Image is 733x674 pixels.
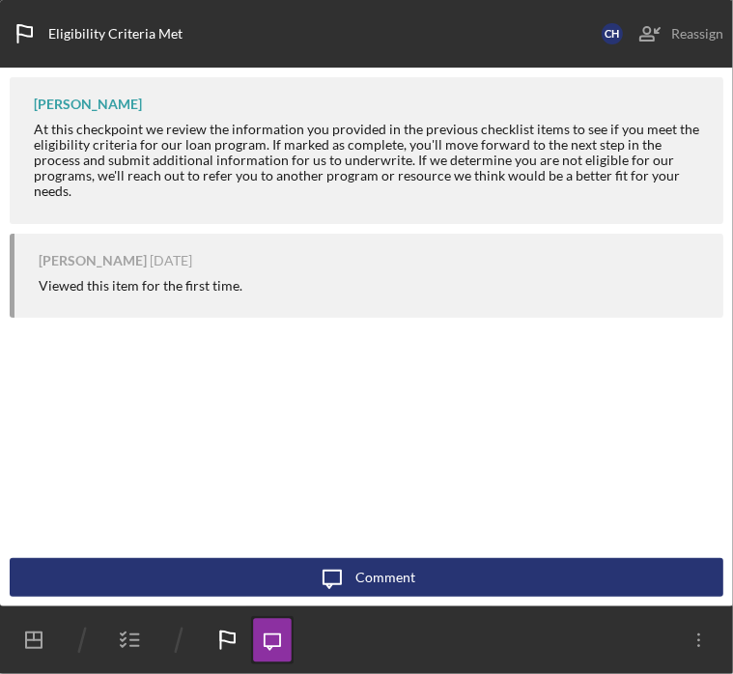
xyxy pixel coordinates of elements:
[34,122,704,199] div: At this checkpoint we review the information you provided in the previous checklist items to see ...
[671,14,723,53] div: Reassign
[39,253,147,268] div: [PERSON_NAME]
[10,558,723,597] button: Comment
[48,26,183,42] div: Eligibility Criteria Met
[34,97,142,112] div: [PERSON_NAME]
[39,278,242,294] div: Viewed this item for the first time.
[356,558,416,597] div: Comment
[592,14,733,53] button: CHReassign
[602,23,623,44] div: C H
[150,253,192,268] time: 2025-08-28 21:05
